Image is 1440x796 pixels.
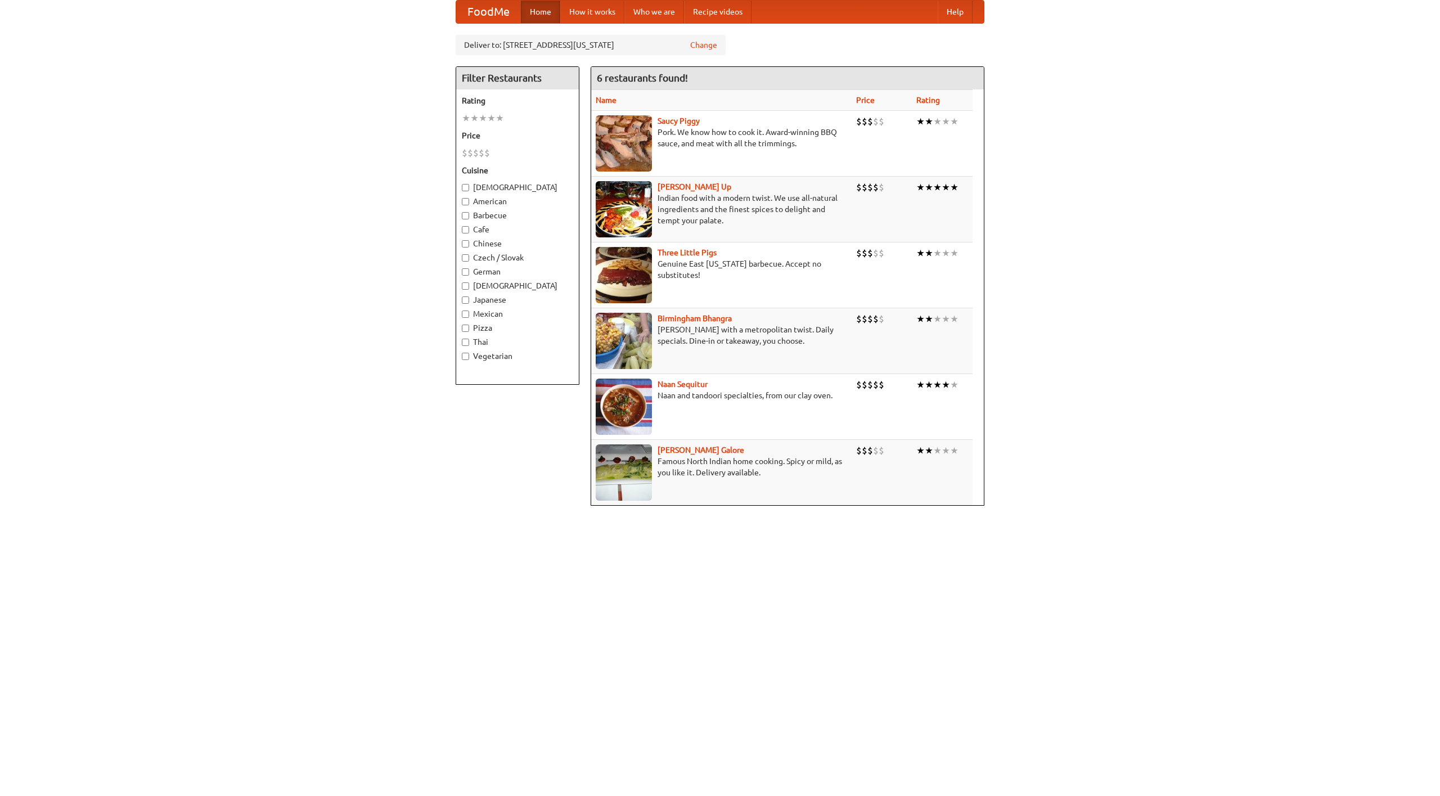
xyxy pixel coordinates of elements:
[925,313,933,325] li: ★
[879,313,884,325] li: $
[942,313,950,325] li: ★
[873,444,879,457] li: $
[950,444,958,457] li: ★
[462,339,469,346] input: Thai
[596,379,652,435] img: naansequitur.jpg
[856,379,862,391] li: $
[462,325,469,332] input: Pizza
[879,181,884,194] li: $
[462,296,469,304] input: Japanese
[950,181,958,194] li: ★
[521,1,560,23] a: Home
[942,247,950,259] li: ★
[462,280,573,291] label: [DEMOGRAPHIC_DATA]
[462,226,469,233] input: Cafe
[456,67,579,89] h4: Filter Restaurants
[925,444,933,457] li: ★
[867,181,873,194] li: $
[867,247,873,259] li: $
[658,116,700,125] a: Saucy Piggy
[942,115,950,128] li: ★
[462,112,470,124] li: ★
[462,240,469,248] input: Chinese
[479,112,487,124] li: ★
[916,181,925,194] li: ★
[856,313,862,325] li: $
[867,379,873,391] li: $
[873,313,879,325] li: $
[933,115,942,128] li: ★
[456,35,726,55] div: Deliver to: [STREET_ADDRESS][US_STATE]
[942,379,950,391] li: ★
[467,147,473,159] li: $
[942,444,950,457] li: ★
[862,444,867,457] li: $
[596,313,652,369] img: bhangra.jpg
[879,247,884,259] li: $
[658,182,731,191] a: [PERSON_NAME] Up
[862,247,867,259] li: $
[462,254,469,262] input: Czech / Slovak
[873,379,879,391] li: $
[462,184,469,191] input: [DEMOGRAPHIC_DATA]
[862,115,867,128] li: $
[462,294,573,305] label: Japanese
[596,444,652,501] img: currygalore.jpg
[658,314,732,323] b: Birmingham Bhangra
[462,268,469,276] input: German
[624,1,684,23] a: Who we are
[456,1,521,23] a: FoodMe
[873,247,879,259] li: $
[879,115,884,128] li: $
[942,181,950,194] li: ★
[560,1,624,23] a: How it works
[462,252,573,263] label: Czech / Slovak
[473,147,479,159] li: $
[862,313,867,325] li: $
[684,1,751,23] a: Recipe videos
[487,112,496,124] li: ★
[879,379,884,391] li: $
[658,446,744,455] a: [PERSON_NAME] Galore
[496,112,504,124] li: ★
[462,336,573,348] label: Thai
[862,379,867,391] li: $
[462,322,573,334] label: Pizza
[462,282,469,290] input: [DEMOGRAPHIC_DATA]
[462,238,573,249] label: Chinese
[916,379,925,391] li: ★
[867,444,873,457] li: $
[950,247,958,259] li: ★
[597,73,688,83] ng-pluralize: 6 restaurants found!
[867,115,873,128] li: $
[484,147,490,159] li: $
[596,247,652,303] img: littlepigs.jpg
[856,115,862,128] li: $
[462,311,469,318] input: Mexican
[658,248,717,257] a: Three Little Pigs
[462,95,573,106] h5: Rating
[916,444,925,457] li: ★
[462,308,573,320] label: Mexican
[856,96,875,105] a: Price
[933,444,942,457] li: ★
[596,181,652,237] img: curryup.jpg
[462,266,573,277] label: German
[462,198,469,205] input: American
[470,112,479,124] li: ★
[873,115,879,128] li: $
[879,444,884,457] li: $
[933,181,942,194] li: ★
[933,379,942,391] li: ★
[462,224,573,235] label: Cafe
[925,247,933,259] li: ★
[856,247,862,259] li: $
[462,130,573,141] h5: Price
[690,39,717,51] a: Change
[462,182,573,193] label: [DEMOGRAPHIC_DATA]
[925,115,933,128] li: ★
[596,324,847,347] p: [PERSON_NAME] with a metropolitan twist. Daily specials. Dine-in or takeaway, you choose.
